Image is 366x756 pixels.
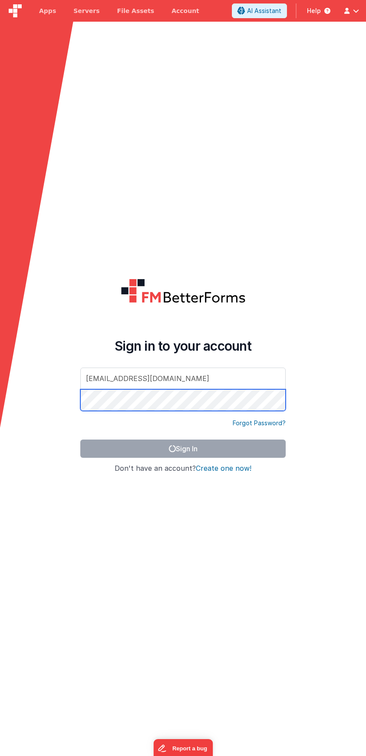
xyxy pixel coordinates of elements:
[80,338,286,354] h4: Sign in to your account
[117,7,155,15] span: File Assets
[196,465,251,472] button: Create one now!
[73,7,99,15] span: Servers
[233,419,286,427] a: Forgot Password?
[232,3,287,18] button: AI Assistant
[80,368,286,389] input: Email Address
[307,7,321,15] span: Help
[39,7,56,15] span: Apps
[80,465,286,472] h4: Don't have an account?
[80,440,286,458] button: Sign In
[247,7,281,15] span: AI Assistant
